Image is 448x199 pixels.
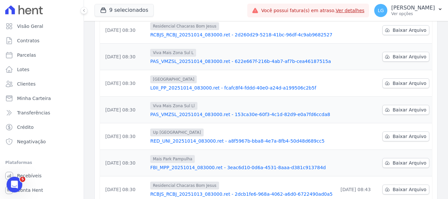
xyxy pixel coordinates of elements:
[393,53,426,60] span: Baixar Arquivo
[382,25,429,35] a: Baixar Arquivo
[261,7,364,14] span: Você possui fatura(s) em atraso.
[391,5,435,11] p: [PERSON_NAME]
[391,11,435,16] p: Ver opções
[150,102,197,110] span: Viva Mais Zona Sul Ll
[3,121,81,134] a: Crédito
[150,58,333,65] a: PAS_VMZSL_20251014_083000.ret - 622e667f-216b-4ab7-af7b-cea46187515a
[17,95,51,102] span: Minha Carteira
[150,155,195,163] span: Mais Park Pampulha
[7,177,22,192] iframe: Intercom live chat
[3,184,81,197] a: Conta Hent
[17,52,36,58] span: Parcelas
[382,78,429,88] a: Baixar Arquivo
[336,8,365,13] a: Ver detalhes
[382,52,429,62] a: Baixar Arquivo
[3,77,81,90] a: Clientes
[3,63,81,76] a: Lotes
[3,135,81,148] a: Negativação
[150,75,197,83] span: [GEOGRAPHIC_DATA]
[150,22,219,30] span: Residencial Chacaras Bom Jesus
[150,182,219,189] span: Residencial Chacaras Bom Jesus
[17,187,43,193] span: Conta Hent
[17,138,46,145] span: Negativação
[100,17,148,44] td: [DATE] 08:30
[150,138,333,144] a: RED_UNI_20251014_083000.ret - a8f5967b-bba8-4e7a-8fb4-50d48d689cc5
[393,160,426,166] span: Baixar Arquivo
[378,8,384,13] span: LG
[3,106,81,119] a: Transferências
[17,66,30,73] span: Lotes
[3,169,81,182] a: Recebíveis
[3,34,81,47] a: Contratos
[17,81,35,87] span: Clientes
[150,49,196,57] span: Viva Mais Zona Sul L
[150,164,333,171] a: FBI_MPP_20251014_083000.ret - 3eac6d10-0d6a-4531-8aaa-d381c913784d
[393,133,426,140] span: Baixar Arquivo
[100,150,148,176] td: [DATE] 08:30
[17,172,42,179] span: Recebíveis
[393,80,426,87] span: Baixar Arquivo
[150,85,333,91] a: L0II_PP_20251014_083000.ret - fcafc8f4-fddd-40e0-a24d-a199506c2b5f
[150,111,333,118] a: PAS_VMZSL_20251014_083000.ret - 153ca30e-60f3-4c1d-82d9-e0a7fd6ccda8
[393,27,426,33] span: Baixar Arquivo
[150,31,333,38] a: RCBJS_RCBJ_20251014_083000.ret - 2d260d29-5218-41bc-96df-4c9ab9682527
[382,158,429,168] a: Baixar Arquivo
[3,20,81,33] a: Visão Geral
[17,109,50,116] span: Transferências
[5,159,78,167] div: Plataformas
[150,129,203,136] span: Up [GEOGRAPHIC_DATA]
[100,97,148,123] td: [DATE] 08:30
[369,1,448,20] button: LG [PERSON_NAME] Ver opções
[150,191,333,197] a: RCBJS_RCBJ_20251013_083000.ret - 2dcb1fe6-968a-4062-a6d0-6722490ad0a5
[17,124,34,130] span: Crédito
[3,49,81,62] a: Parcelas
[382,185,429,194] a: Baixar Arquivo
[100,123,148,150] td: [DATE] 08:30
[382,105,429,115] a: Baixar Arquivo
[20,177,25,182] span: 5
[94,4,154,16] button: 9 selecionados
[17,23,43,30] span: Visão Geral
[382,131,429,141] a: Baixar Arquivo
[393,107,426,113] span: Baixar Arquivo
[100,44,148,70] td: [DATE] 08:30
[3,92,81,105] a: Minha Carteira
[100,70,148,97] td: [DATE] 08:30
[393,186,426,193] span: Baixar Arquivo
[17,37,39,44] span: Contratos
